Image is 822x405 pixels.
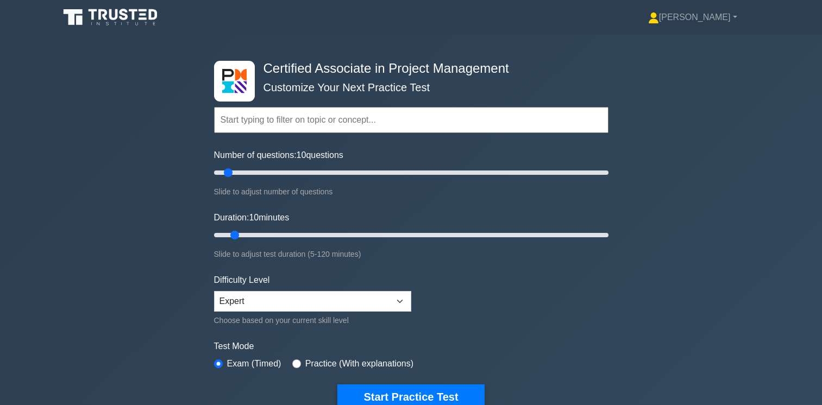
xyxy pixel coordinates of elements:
span: 10 [249,213,259,222]
label: Practice (With explanations) [305,357,413,370]
input: Start typing to filter on topic or concept... [214,107,608,133]
div: Slide to adjust test duration (5-120 minutes) [214,248,608,261]
label: Exam (Timed) [227,357,281,370]
label: Number of questions: questions [214,149,343,162]
span: 10 [297,150,306,160]
label: Difficulty Level [214,274,270,287]
label: Duration: minutes [214,211,290,224]
h4: Certified Associate in Project Management [259,61,555,77]
label: Test Mode [214,340,608,353]
div: Slide to adjust number of questions [214,185,608,198]
div: Choose based on your current skill level [214,314,411,327]
a: [PERSON_NAME] [622,7,763,28]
